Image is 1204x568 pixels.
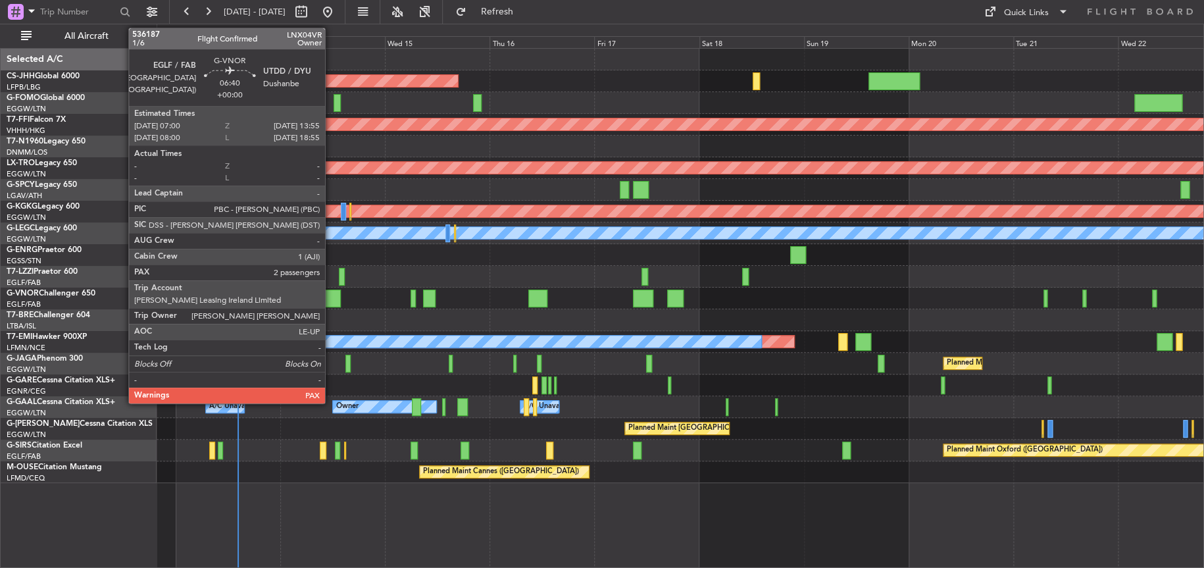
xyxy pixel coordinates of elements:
span: CS-JHH [7,72,35,80]
span: All Aircraft [34,32,139,41]
div: Mon 13 [176,36,280,48]
a: LGAV/ATH [7,191,42,201]
span: T7-EMI [7,333,32,341]
a: EGLF/FAB [7,299,41,309]
span: G-LEGC [7,224,35,232]
div: No Crew [232,332,262,351]
span: G-SPCY [7,181,35,189]
div: A/C Unavailable [524,397,578,417]
a: G-[PERSON_NAME]Cessna Citation XLS [7,420,153,428]
a: T7-BREChallenger 604 [7,311,90,319]
span: T7-N1960 [7,138,43,145]
button: All Aircraft [14,26,143,47]
div: Thu 16 [489,36,594,48]
button: Refresh [449,1,528,22]
a: G-KGKGLegacy 600 [7,203,80,211]
a: LFPB/LBG [7,82,41,92]
a: LFMD/CEQ [7,473,45,483]
a: VHHH/HKG [7,126,45,136]
a: EGGW/LTN [7,104,46,114]
a: G-GARECessna Citation XLS+ [7,376,115,384]
div: Sat 18 [699,36,804,48]
a: G-SPCYLegacy 650 [7,181,77,189]
span: T7-LZZI [7,268,34,276]
div: Planned Maint Oxford ([GEOGRAPHIC_DATA]) [947,440,1103,460]
a: G-LEGCLegacy 600 [7,224,77,232]
span: G-SIRS [7,442,32,450]
a: EGLF/FAB [7,278,41,288]
a: LFMN/NCE [7,343,45,353]
a: G-FOMOGlobal 6000 [7,94,85,102]
a: EGGW/LTN [7,365,46,374]
input: Trip Number [40,2,116,22]
a: DNMM/LOS [7,147,47,157]
a: M-OUSECitation Mustang [7,463,102,471]
span: G-KGKG [7,203,38,211]
a: LX-TROLegacy 650 [7,159,77,167]
a: EGLF/FAB [7,452,41,461]
a: EGGW/LTN [7,234,46,244]
a: EGGW/LTN [7,169,46,179]
div: Tue 14 [280,36,385,48]
a: EGSS/STN [7,256,41,266]
div: Wed 15 [385,36,489,48]
span: T7-FFI [7,116,30,124]
span: G-VNOR [7,290,39,297]
div: A/C Unavailable [209,397,264,417]
span: G-JAGA [7,355,37,363]
span: Refresh [469,7,524,16]
div: Planned Maint Riga (Riga Intl) [201,158,299,178]
a: G-JAGAPhenom 300 [7,355,83,363]
div: Planned Maint Cannes ([GEOGRAPHIC_DATA]) [423,462,579,482]
a: CS-JHHGlobal 6000 [7,72,80,80]
span: G-[PERSON_NAME] [7,420,80,428]
a: T7-FFIFalcon 7X [7,116,66,124]
button: Quick Links [978,1,1075,22]
div: Mon 20 [909,36,1013,48]
span: [DATE] - [DATE] [224,6,286,18]
div: Fri 17 [594,36,699,48]
a: G-ENRGPraetor 600 [7,246,82,254]
div: Quick Links [1004,7,1049,20]
a: EGNR/CEG [7,386,46,396]
a: G-SIRSCitation Excel [7,442,82,450]
div: Planned Maint [GEOGRAPHIC_DATA] ([GEOGRAPHIC_DATA]) [628,419,836,438]
a: G-GAALCessna Citation XLS+ [7,398,115,406]
span: T7-BRE [7,311,34,319]
a: T7-EMIHawker 900XP [7,333,87,341]
div: Owner [336,397,359,417]
a: G-VNORChallenger 650 [7,290,95,297]
span: M-OUSE [7,463,38,471]
span: G-GARE [7,376,37,384]
span: G-ENRG [7,246,38,254]
span: G-FOMO [7,94,40,102]
div: Sun 19 [804,36,909,48]
a: EGGW/LTN [7,430,46,440]
a: EGGW/LTN [7,408,46,418]
span: LX-TRO [7,159,35,167]
div: Planned Maint [GEOGRAPHIC_DATA] ([GEOGRAPHIC_DATA]) [947,353,1154,373]
span: G-GAAL [7,398,37,406]
a: EGGW/LTN [7,213,46,222]
div: Tue 21 [1013,36,1118,48]
a: LTBA/ISL [7,321,36,331]
a: T7-N1960Legacy 650 [7,138,86,145]
a: T7-LZZIPraetor 600 [7,268,78,276]
div: [DATE] [159,26,182,38]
